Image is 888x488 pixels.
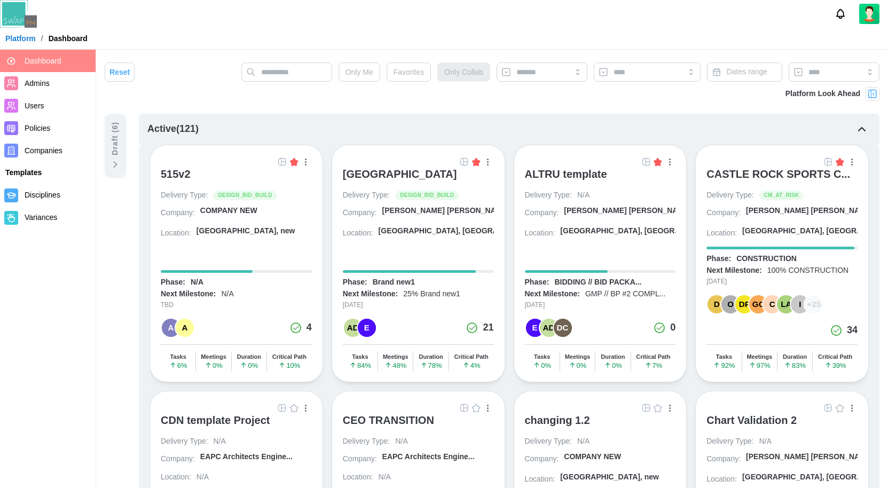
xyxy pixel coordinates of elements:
[345,63,373,81] span: Only Me
[290,158,298,166] img: Filled Star
[564,452,675,466] a: COMPANY NEW
[706,190,753,201] div: Delivery Type:
[343,300,494,310] div: [DATE]
[218,191,272,200] span: DESIGN_BID_BUILD
[5,35,36,42] a: Platform
[706,414,858,436] a: Chart Validation 2
[161,190,208,201] div: Delivery Type:
[344,319,362,337] div: AD
[763,295,781,313] div: C
[161,436,208,447] div: Delivery Type:
[383,353,408,360] div: Meetings
[640,156,652,168] a: Open Project Grid
[200,452,312,466] a: EAPC Architects Engine...
[534,353,550,360] div: Tasks
[349,361,371,369] span: 84 %
[707,62,782,82] button: Dates range
[382,452,494,466] a: EAPC Architects Engine...
[472,404,481,412] img: Empty Star
[746,206,858,220] a: [PERSON_NAME] [PERSON_NAME] [PERSON_NAME] A...
[162,319,180,337] div: A
[716,353,732,360] div: Tasks
[379,472,391,483] div: N/A
[454,353,489,360] div: Critical Path
[352,353,368,360] div: Tasks
[577,190,590,201] div: N/A
[824,361,846,369] span: 39 %
[721,295,740,313] div: O
[525,414,590,427] div: changing 1.2
[483,320,493,335] div: 21
[343,454,377,465] div: Company:
[472,158,481,166] img: Filled Star
[470,402,482,414] button: Empty Star
[735,295,753,313] div: DP
[706,208,741,218] div: Company:
[161,208,195,218] div: Company:
[161,168,191,180] div: 515v2
[213,436,225,447] div: N/A
[343,414,434,427] div: CEO TRANSITION
[525,277,549,288] div: Phase:
[240,361,258,369] span: 0 %
[109,122,121,155] div: Draft ( 6 )
[161,289,216,300] div: Next Milestone:
[706,277,858,287] div: [DATE]
[169,361,187,369] span: 6 %
[288,156,300,168] button: Filled Star
[533,361,551,369] span: 0 %
[25,101,44,110] span: Users
[554,319,572,337] div: DC
[161,414,312,436] a: CDN template Project
[564,206,769,216] div: [PERSON_NAME] [PERSON_NAME] [PERSON_NAME] A...
[525,208,559,218] div: Company:
[706,414,797,427] div: Chart Validation 2
[343,277,367,288] div: Phase:
[585,289,665,300] div: GMP // BP #2 COMPL...
[824,404,832,412] img: Grid Icon
[706,254,731,264] div: Phase:
[382,452,475,462] div: EAPC Architects Engine...
[277,156,288,168] a: Open Project Grid
[400,191,454,200] span: DESIGN_BID_BUILD
[200,206,312,220] a: COMPANY NEW
[560,226,724,237] div: [GEOGRAPHIC_DATA], [GEOGRAPHIC_DATA]
[176,319,194,337] div: A
[460,404,469,412] img: Grid Icon
[749,295,767,313] div: GC
[343,190,390,201] div: Delivery Type:
[569,361,587,369] span: 0 %
[470,156,482,168] button: Filled Star
[197,226,295,237] div: [GEOGRAPHIC_DATA], new
[604,361,622,369] span: 0 %
[706,454,741,465] div: Company:
[277,402,288,414] a: Open Project Grid
[727,67,767,76] span: Dates range
[746,353,772,360] div: Meetings
[384,361,406,369] span: 48 %
[161,454,195,465] div: Company:
[706,474,737,485] div: Location:
[525,474,555,485] div: Location:
[343,289,398,300] div: Next Milestone:
[652,156,664,168] button: Filled Star
[706,168,858,190] a: CASTLE ROCK SPORTS C...
[201,353,226,360] div: Meetings
[25,213,57,222] span: Variances
[785,88,860,100] div: Platform Look Ahead
[525,190,572,201] div: Delivery Type:
[460,158,469,166] img: Grid Icon
[525,436,572,447] div: Delivery Type:
[161,277,185,288] div: Phase:
[706,168,850,180] div: CASTLE ROCK SPORTS C...
[382,206,588,216] div: [PERSON_NAME] [PERSON_NAME] [PERSON_NAME] A...
[834,402,846,414] button: Empty Star
[339,62,380,82] button: Only Me
[394,63,425,81] span: Favorites
[290,404,298,412] img: Empty Star
[41,35,43,42] div: /
[205,361,223,369] span: 0 %
[25,79,50,88] span: Admins
[652,402,664,414] button: Empty Star
[379,226,543,237] div: [GEOGRAPHIC_DATA], [GEOGRAPHIC_DATA]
